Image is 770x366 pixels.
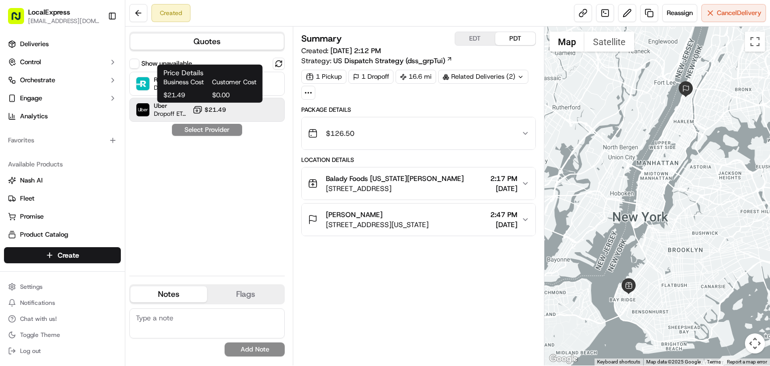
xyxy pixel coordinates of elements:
div: 💻 [85,225,93,233]
span: [DATE] 2:12 PM [330,46,381,55]
button: $126.50 [302,117,535,149]
div: 📗 [10,225,18,233]
button: Notifications [4,296,121,310]
span: Engage [20,94,42,103]
button: Flags [207,286,284,302]
span: [DATE] [89,155,109,163]
span: Cancel Delivery [717,9,761,18]
span: [STREET_ADDRESS][US_STATE] [326,220,429,230]
button: Toggle Theme [4,328,121,342]
button: Log out [4,344,121,358]
span: Balady Foods [US_STATE][PERSON_NAME] [326,173,464,184]
span: Log out [20,347,41,355]
button: Toggle fullscreen view [745,32,765,52]
span: Nash AI [20,176,43,185]
span: $21.49 [163,91,208,100]
a: Nash AI [8,176,117,185]
div: 16.6 mi [396,70,436,84]
span: [DATE] [490,220,517,230]
button: Quotes [130,34,284,50]
a: Fleet [8,194,117,203]
div: Available Products [4,156,121,172]
span: Settings [20,283,43,291]
div: 1 Pickup [301,70,346,84]
span: Toggle Theme [20,331,60,339]
img: 1736555255976-a54dd68f-1ca7-489b-9aae-adbdc363a1c4 [20,155,28,163]
span: [PERSON_NAME] [31,182,81,190]
img: Joseph V. [10,145,26,161]
span: Product Catalog [20,230,68,239]
span: • [83,182,87,190]
a: Promise [8,212,117,221]
img: Uber [136,103,149,116]
button: Control [4,54,121,70]
div: We're available if you need us! [45,105,138,113]
span: Customer Cost [212,78,257,87]
button: Product Catalog [4,227,121,243]
span: 2:17 PM [490,173,517,184]
span: Map data ©2025 Google [646,359,701,364]
button: See all [155,128,182,140]
button: LocalExpress [28,7,70,17]
span: Orchestrate [20,76,55,85]
span: Pylon [100,248,121,256]
img: George K [10,172,26,189]
img: Roadie (P2P) [136,77,149,90]
span: Deliveries [20,40,49,49]
button: Balady Foods [US_STATE][PERSON_NAME][STREET_ADDRESS]2:17 PM[DATE] [302,167,535,200]
button: Show street map [549,32,585,52]
button: Fleet [4,191,121,207]
button: Notes [130,286,207,302]
div: Favorites [4,132,121,148]
span: Business Cost [163,78,208,87]
button: [PERSON_NAME][STREET_ADDRESS][US_STATE]2:47 PM[DATE] [302,204,535,236]
a: Product Catalog [8,230,117,239]
div: 1 Dropoff [348,70,394,84]
span: Promise [20,212,44,221]
button: Settings [4,280,121,294]
img: Google [547,352,580,365]
button: Nash AI [4,172,121,189]
span: Reassign [667,9,693,18]
span: [DATE] [89,182,109,190]
button: Engage [4,90,121,106]
span: Analytics [20,112,48,121]
button: [EMAIL_ADDRESS][DOMAIN_NAME] [28,17,100,25]
img: 1756434665150-4e636765-6d04-44f2-b13a-1d7bbed723a0 [21,95,39,113]
div: Related Deliveries (2) [438,70,528,84]
a: Report a map error [727,359,767,364]
button: EDT [455,32,495,45]
img: 1736555255976-a54dd68f-1ca7-489b-9aae-adbdc363a1c4 [10,95,28,113]
span: [PERSON_NAME] [31,155,81,163]
p: Welcome 👋 [10,40,182,56]
a: Analytics [4,108,121,124]
div: Location Details [301,156,536,164]
button: Show satellite imagery [585,32,634,52]
span: [STREET_ADDRESS] [326,184,464,194]
span: Control [20,58,41,67]
span: 2:47 PM [490,210,517,220]
span: Fleet [20,194,35,203]
a: Deliveries [4,36,121,52]
button: CancelDelivery [701,4,766,22]
span: Create [58,250,79,260]
button: Create [4,247,121,263]
button: Map camera controls [745,333,765,353]
a: Open this area in Google Maps (opens a new window) [547,352,580,365]
div: Strategy: [301,56,453,66]
span: Chat with us! [20,315,57,323]
span: Uber [154,102,188,110]
h1: Price Details [163,68,257,78]
span: [DATE] [490,184,517,194]
h3: Summary [301,34,342,43]
span: API Documentation [95,224,161,234]
a: US Dispatch Strategy (dss_grpTui) [333,56,453,66]
div: Package Details [301,106,536,114]
a: 💻API Documentation [81,220,165,238]
span: Knowledge Base [20,224,77,234]
span: Created: [301,46,381,56]
button: Chat with us! [4,312,121,326]
div: Start new chat [45,95,164,105]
